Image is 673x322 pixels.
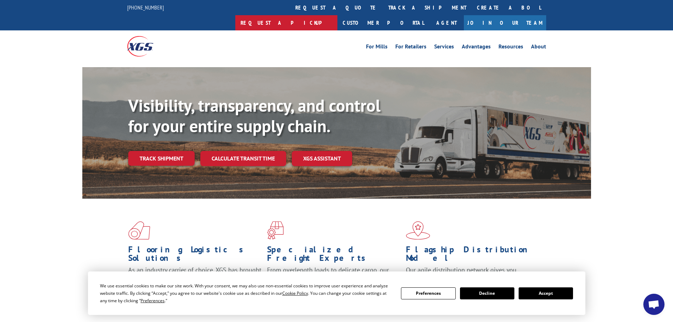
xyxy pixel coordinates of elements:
span: Our agile distribution network gives you nationwide inventory management on demand. [406,266,536,282]
span: As an industry carrier of choice, XGS has brought innovation and dedication to flooring logistics... [128,266,261,291]
a: About [531,44,546,52]
img: xgs-icon-flagship-distribution-model-red [406,221,430,240]
a: [PHONE_NUMBER] [127,4,164,11]
h1: Flagship Distribution Model [406,245,539,266]
a: Request a pickup [235,15,337,30]
div: We use essential cookies to make our site work. With your consent, we may also use non-essential ... [100,282,392,304]
div: Cookie Consent Prompt [88,271,585,315]
a: Resources [498,44,523,52]
h1: Flooring Logistics Solutions [128,245,262,266]
div: Open chat [643,294,665,315]
a: XGS ASSISTANT [292,151,352,166]
button: Preferences [401,287,455,299]
a: For Retailers [395,44,426,52]
img: xgs-icon-focused-on-flooring-red [267,221,284,240]
p: From overlength loads to delicate cargo, our experienced staff knows the best way to move your fr... [267,266,401,297]
a: For Mills [366,44,388,52]
a: Agent [429,15,464,30]
a: Track shipment [128,151,195,166]
a: Calculate transit time [200,151,286,166]
span: Preferences [141,298,165,304]
button: Decline [460,287,514,299]
a: Advantages [462,44,491,52]
a: Join Our Team [464,15,546,30]
a: Services [434,44,454,52]
span: Cookie Policy [282,290,308,296]
img: xgs-icon-total-supply-chain-intelligence-red [128,221,150,240]
button: Accept [519,287,573,299]
h1: Specialized Freight Experts [267,245,401,266]
a: Customer Portal [337,15,429,30]
b: Visibility, transparency, and control for your entire supply chain. [128,94,380,137]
